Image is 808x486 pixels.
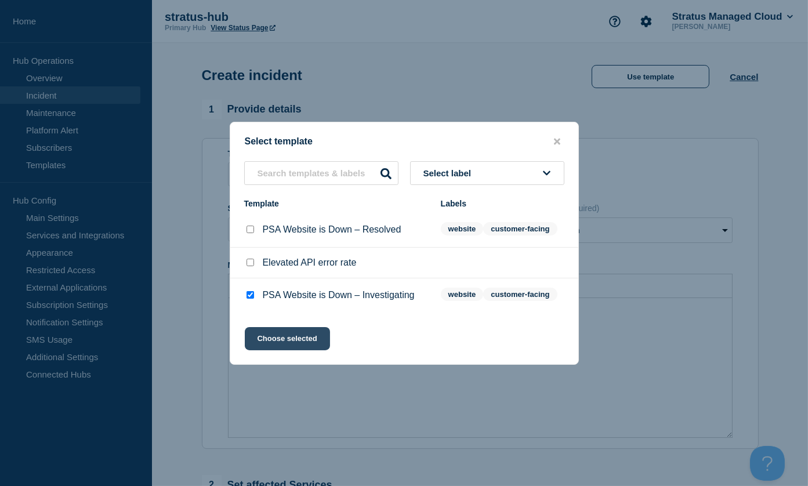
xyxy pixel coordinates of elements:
[244,161,398,185] input: Search templates & labels
[441,199,564,208] div: Labels
[245,327,330,350] button: Choose selected
[244,199,429,208] div: Template
[230,136,578,147] div: Select template
[247,291,254,299] input: PSA Website is Down – Investigating checkbox
[550,136,564,147] button: close button
[483,222,557,235] span: customer-facing
[247,226,254,233] input: PSA Website is Down – Resolved checkbox
[263,290,415,300] p: PSA Website is Down – Investigating
[263,224,401,235] p: PSA Website is Down – Resolved
[247,259,254,266] input: Elevated API error rate checkbox
[483,288,557,301] span: customer-facing
[263,257,357,268] p: Elevated API error rate
[410,161,564,185] button: Select label
[423,168,476,178] span: Select label
[441,288,484,301] span: website
[441,222,484,235] span: website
